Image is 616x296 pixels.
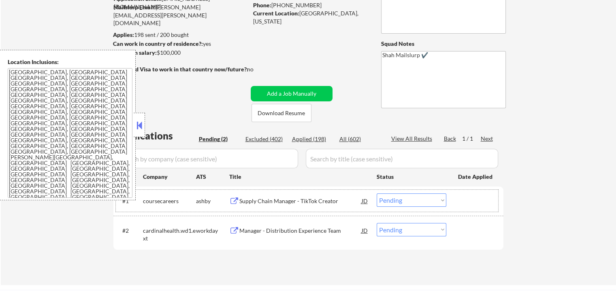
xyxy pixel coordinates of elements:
[361,223,369,238] div: JD
[196,227,229,235] div: workday
[391,135,435,143] div: View All Results
[143,197,196,205] div: coursecareers
[113,3,248,27] div: [PERSON_NAME][EMAIL_ADDRESS][PERSON_NAME][DOMAIN_NAME]
[361,193,369,208] div: JD
[239,197,362,205] div: Supply Chain Manager - TikTok Creator
[339,135,380,143] div: All (602)
[113,49,248,57] div: $100,000
[252,104,311,122] button: Download Resume
[444,135,457,143] div: Back
[245,135,286,143] div: Excluded (402)
[196,197,229,205] div: ashby
[196,173,229,181] div: ATS
[113,40,245,48] div: yes
[247,65,270,73] div: no
[116,131,196,141] div: Applications
[113,31,248,39] div: 198 sent / 200 bought
[458,173,494,181] div: Date Applied
[306,149,498,168] input: Search by title (case sensitive)
[239,227,362,235] div: Manager - Distribution Experience Team
[253,10,299,17] strong: Current Location:
[113,66,248,73] strong: Will need Visa to work in that country now/future?:
[143,227,196,242] div: cardinalhealth.wd1.ext
[199,135,239,143] div: Pending (2)
[113,4,156,11] strong: Mailslurp Email:
[253,1,368,9] div: [PHONE_NUMBER]
[113,31,134,38] strong: Applies:
[113,40,203,47] strong: Can work in country of residence?:
[251,86,333,101] button: Add a Job Manually
[8,58,132,66] div: Location Inclusions:
[481,135,494,143] div: Next
[462,135,481,143] div: 1 / 1
[381,40,506,48] div: Squad Notes
[253,2,271,9] strong: Phone:
[113,49,157,56] strong: Minimum salary:
[253,9,368,25] div: [GEOGRAPHIC_DATA], [US_STATE]
[292,135,333,143] div: Applied (198)
[377,169,446,184] div: Status
[116,149,298,168] input: Search by company (case sensitive)
[143,173,196,181] div: Company
[229,173,369,181] div: Title
[122,227,136,235] div: #2
[122,197,136,205] div: #1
